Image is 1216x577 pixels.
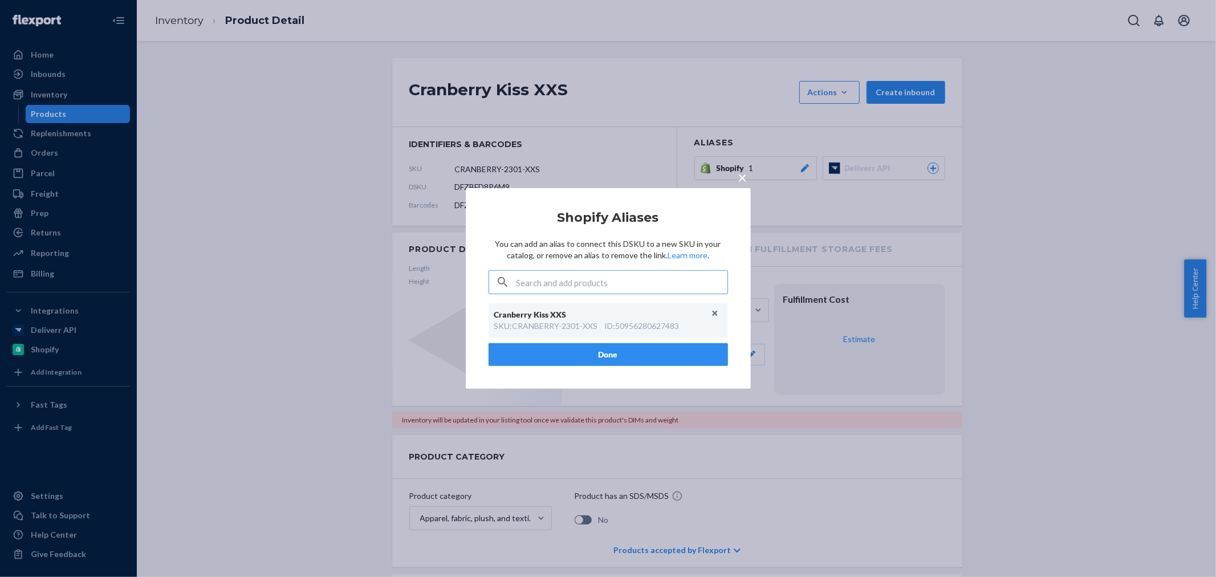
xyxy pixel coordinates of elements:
p: You can add an alias to connect this DSKU to a new SKU in your catalog, or remove an alias to rem... [489,238,728,261]
h2: Shopify Aliases [489,211,728,225]
input: Search and add products [517,271,727,294]
div: Cranberry Kiss XXS [494,309,711,320]
div: SKU : CRANBERRY-2301-XXS [494,320,598,332]
span: × [738,168,747,187]
div: ID : 50956280627483 [605,320,680,332]
button: Done [489,343,728,366]
a: Learn more [668,250,707,260]
button: Unlink [706,305,723,322]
